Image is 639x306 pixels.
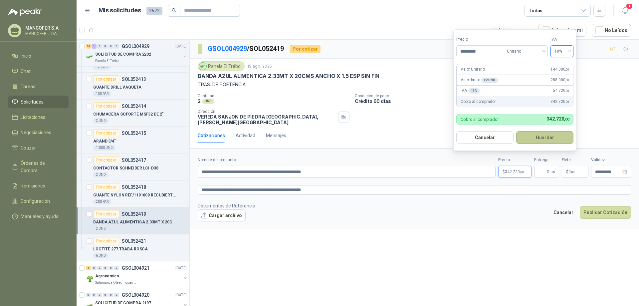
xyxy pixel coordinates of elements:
[93,172,108,177] div: 2 UND
[202,99,214,104] div: UND
[8,142,69,154] a: Cotizar
[565,89,569,93] span: ,00
[92,266,97,270] div: 0
[93,75,119,83] div: Por cotizar
[8,65,69,78] a: Chat
[93,64,110,70] div: 12 UND
[97,266,102,270] div: 0
[507,46,544,56] span: Unitario
[77,234,189,261] a: Por cotizarSOL052421LOCTITE 277 TRABA ROSCA6 UND
[108,44,113,49] div: 0
[290,45,320,53] div: Por cotizar
[25,26,67,30] p: MANCOFER S.A
[172,8,176,13] span: search
[77,73,189,100] a: Por cotizarSOL052413GUANTE DRILL VAQUETA100 PAR
[247,63,272,70] p: 19 ago, 2025
[122,185,146,189] p: SOL052418
[198,109,335,114] p: Dirección
[520,170,524,174] span: ,00
[198,114,335,125] p: VEREDA SANJON DE PIEDRA [GEOGRAPHIC_DATA] , [PERSON_NAME][GEOGRAPHIC_DATA]
[461,88,480,94] p: IVA
[21,83,35,90] span: Tareas
[93,102,119,110] div: Por cotizar
[93,118,108,124] div: 2 UND
[122,131,146,136] p: SOL052415
[580,206,631,219] button: Publicar Cotización
[93,199,111,204] div: 200 PAR
[93,192,176,198] p: GUANTE NYLON REF/1191609 RECUBIERTOS MEFLEX
[114,266,119,270] div: 0
[77,100,189,127] a: Por cotizarSOL052414CHUMACERA SOPORTE MSF32 DE 2"2 UND
[626,3,633,9] span: 1
[93,84,141,91] p: GUANTE DRILL VAQUETA
[8,80,69,93] a: Tareas
[93,237,119,245] div: Por cotizar
[95,58,119,64] p: Panela El Trébol
[21,114,45,121] span: Licitaciones
[566,170,568,174] span: $
[199,63,206,70] img: Company Logo
[8,126,69,139] a: Negociaciones
[550,66,569,73] span: 144.000
[562,157,588,163] label: Flete
[198,132,225,139] div: Cotizaciones
[86,275,94,283] img: Company Logo
[565,78,569,82] span: ,00
[490,25,533,36] div: 1 - 50 de 1461
[93,111,164,118] p: CHUMACERA SOPORTE MSF32 DE 2"
[550,36,573,43] label: IVA
[550,77,569,83] span: 288.000
[114,293,119,297] div: 0
[461,117,499,122] p: Cobro al comprador
[95,51,151,58] p: SOLICITUD DE COMPRA 2202
[553,88,569,94] span: 54.720
[122,158,146,162] p: SOL052417
[175,292,187,298] p: [DATE]
[86,44,91,49] div: 36
[21,52,31,60] span: Inicio
[93,145,115,151] div: 1.000 UND
[93,226,108,231] div: 2 UND
[77,127,189,153] a: Por cotizarSOL052415ARAND 3/4"1.000 UND
[461,66,485,73] p: Valor Unitario
[481,78,498,83] div: x 2 UND
[571,170,575,174] span: ,00
[122,104,146,109] p: SOL052414
[198,202,255,209] p: Documentos de Referencia
[538,24,586,37] button: Asignado a mi
[562,166,588,178] p: $ 0,00
[21,213,59,220] span: Manuales y ayuda
[550,206,577,219] button: Cancelar
[564,117,569,122] span: ,00
[456,131,514,144] button: Cancelar
[92,293,97,297] div: 0
[122,44,149,49] p: GSOL004929
[93,129,119,137] div: Por cotizar
[529,7,542,14] div: Todas
[95,280,137,285] p: Salamanca Oleaginosas SAS
[565,100,569,104] span: ,00
[86,293,91,297] div: 0
[355,94,636,98] p: Condición de pago
[592,24,631,37] button: No Leídos
[93,253,108,258] div: 6 UND
[93,138,116,145] p: ARAND 3/4"
[619,5,631,17] button: 1
[175,265,187,271] p: [DATE]
[114,44,119,49] div: 0
[77,207,189,234] a: Por cotizarSOL052419BANDA AZUL ALIMENTICA 2.33MT X 20CMS ANCHO X 1.5 ESP SIN FIN2 UND
[8,179,69,192] a: Remisiones
[547,166,555,177] span: Días
[77,180,189,207] a: Por cotizarSOL052418GUANTE NYLON REF/1191609 RECUBIERTOS MEFLEX200 PAR
[236,132,255,139] div: Actividad
[21,159,62,174] span: Órdenes de Compra
[565,68,569,71] span: ,00
[86,53,94,61] img: Company Logo
[198,61,245,71] div: Panela El Trébol
[97,44,102,49] div: 0
[122,293,149,297] p: GSOL004920
[468,88,480,94] div: 19 %
[456,36,503,43] label: Precio
[21,197,50,205] span: Configuración
[8,210,69,223] a: Manuales y ayuda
